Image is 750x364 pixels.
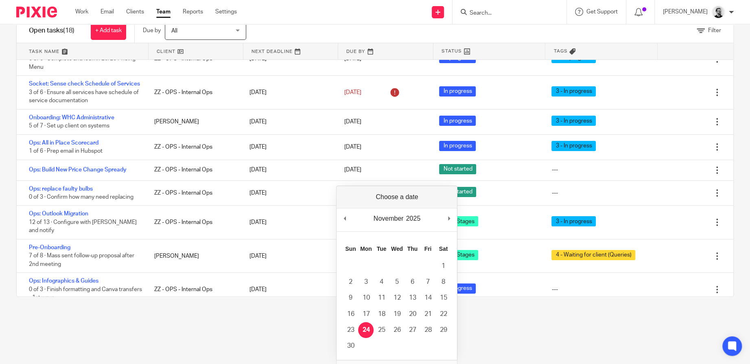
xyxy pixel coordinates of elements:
[439,246,448,252] abbr: Saturday
[29,245,70,250] a: Pre-Onboarding
[344,90,361,95] span: [DATE]
[29,148,103,154] span: 1 of 6 · Prep email in Hubspot
[420,322,435,338] button: 28
[551,189,558,197] div: ---
[29,253,134,268] span: 7 of 8 · Mass sent follow-up proposal after 2nd meeting
[374,290,389,306] button: 11
[146,185,241,201] div: ZZ - OPS - Internal Ops
[63,27,74,34] span: (18)
[146,114,241,130] div: [PERSON_NAME]
[241,214,336,230] div: [DATE]
[29,194,133,200] span: 0 of 3 · Confirm how many need replacing
[708,28,721,33] span: Filter
[241,248,336,264] div: [DATE]
[551,116,596,126] span: 3 - In progress
[343,322,358,338] button: 23
[343,274,358,290] button: 2
[372,213,405,225] div: November
[343,290,358,306] button: 9
[405,322,420,338] button: 27
[391,246,403,252] abbr: Wednesday
[215,8,237,16] a: Settings
[389,322,405,338] button: 26
[241,114,336,130] div: [DATE]
[29,123,109,129] span: 5 of 7 · Set up client on systems
[586,9,618,15] span: Get Support
[29,90,139,104] span: 3 of 6 · Ensure all services have schedule of service documentation
[241,185,336,201] div: [DATE]
[442,48,462,55] span: Status
[420,290,435,306] button: 14
[29,186,93,192] a: Ops: replace faulty bulbs
[439,116,476,126] span: In progress
[29,115,114,121] a: Onboarding: WHC Administrative
[29,81,140,87] a: Socket: Sense check Schedule of Services
[345,246,356,252] abbr: Sunday
[405,290,420,306] button: 13
[439,250,478,260] span: Final Stages
[435,290,451,306] button: 15
[551,285,558,294] div: ---
[358,306,374,322] button: 17
[241,281,336,298] div: [DATE]
[241,84,336,101] div: [DATE]
[241,162,336,178] div: [DATE]
[374,322,389,338] button: 25
[358,274,374,290] button: 3
[551,141,596,151] span: 3 - In progress
[343,338,358,354] button: 30
[420,306,435,322] button: 21
[101,8,114,16] a: Email
[405,213,422,225] div: 2025
[435,322,451,338] button: 29
[29,278,98,284] a: Ops: Infographics & Guides
[551,216,596,226] span: 3 - In progress
[146,248,241,264] div: [PERSON_NAME]
[439,216,478,226] span: Final Stages
[171,28,177,34] span: All
[146,281,241,298] div: ZZ - OPS - Internal Ops
[146,84,241,101] div: ZZ - OPS - Internal Ops
[146,214,241,230] div: ZZ - OPS - Internal Ops
[435,306,451,322] button: 22
[91,22,126,40] a: + Add task
[183,8,203,16] a: Reports
[358,290,374,306] button: 10
[344,56,361,62] span: [DATE]
[241,139,336,155] div: [DATE]
[16,7,57,18] img: Pixie
[341,213,349,225] button: Previous Month
[344,119,361,125] span: [DATE]
[439,187,476,197] span: Not started
[663,8,708,16] p: [PERSON_NAME]
[389,290,405,306] button: 12
[29,287,142,301] span: 0 of 3 · Finish formatting and Canva transfers - 1st wave
[420,274,435,290] button: 7
[551,86,596,96] span: 3 - In progress
[435,258,451,274] button: 1
[551,166,558,174] div: ---
[344,144,361,150] span: [DATE]
[29,167,127,173] a: Ops: Build New Price Change Spready
[29,219,137,234] span: 12 of 13 · Configure with [PERSON_NAME] and notify
[435,274,451,290] button: 8
[146,139,241,155] div: ZZ - OPS - Internal Ops
[377,246,387,252] abbr: Tuesday
[445,213,453,225] button: Next Month
[374,274,389,290] button: 4
[29,26,74,35] h1: Open tasks
[439,283,476,294] span: In progress
[374,306,389,322] button: 18
[146,162,241,178] div: ZZ - OPS - Internal Ops
[439,86,476,96] span: In progress
[469,10,542,17] input: Search
[405,274,420,290] button: 6
[551,250,635,260] span: 4 - Waiting for client (Queries)
[358,322,374,338] button: 24
[343,306,358,322] button: 16
[29,211,88,217] a: Ops: Outlook Migration
[553,48,567,55] span: Tags
[424,246,432,252] abbr: Friday
[407,246,418,252] abbr: Thursday
[439,164,476,174] span: Not started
